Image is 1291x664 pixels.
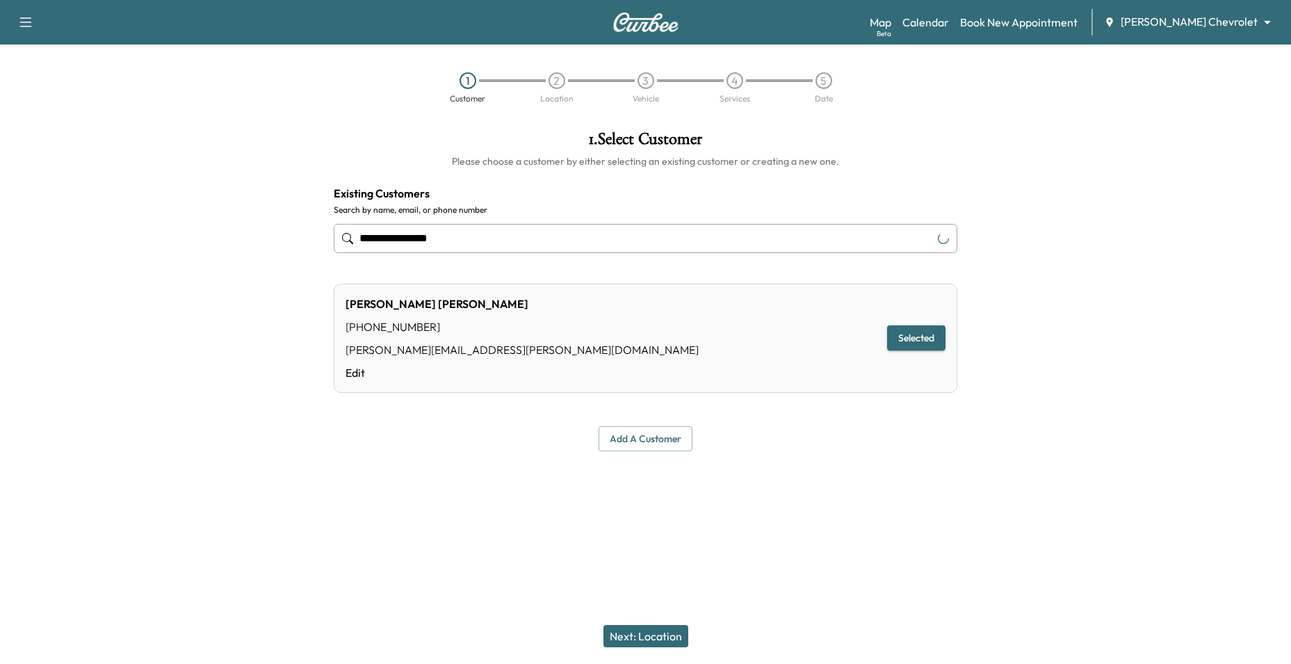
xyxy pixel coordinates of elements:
button: Add a customer [599,426,692,452]
div: Location [540,95,574,103]
div: Customer [450,95,485,103]
div: [PERSON_NAME][EMAIL_ADDRESS][PERSON_NAME][DOMAIN_NAME] [346,341,699,358]
div: 2 [549,72,565,89]
h1: 1 . Select Customer [334,131,957,154]
a: Calendar [902,14,949,31]
div: Beta [877,29,891,39]
a: MapBeta [870,14,891,31]
span: [PERSON_NAME] Chevrolet [1121,14,1258,30]
div: [PERSON_NAME] [PERSON_NAME] [346,295,699,312]
div: Date [815,95,833,103]
div: Services [720,95,750,103]
h6: Please choose a customer by either selecting an existing customer or creating a new one. [334,154,957,168]
button: Next: Location [603,625,688,647]
div: 1 [460,72,476,89]
label: Search by name, email, or phone number [334,204,957,216]
div: Vehicle [633,95,659,103]
div: 4 [726,72,743,89]
img: Curbee Logo [612,13,679,32]
button: Selected [887,325,945,351]
div: [PHONE_NUMBER] [346,318,699,335]
a: Book New Appointment [960,14,1078,31]
div: 5 [815,72,832,89]
div: 3 [638,72,654,89]
h4: Existing Customers [334,185,957,202]
a: Edit [346,364,699,381]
